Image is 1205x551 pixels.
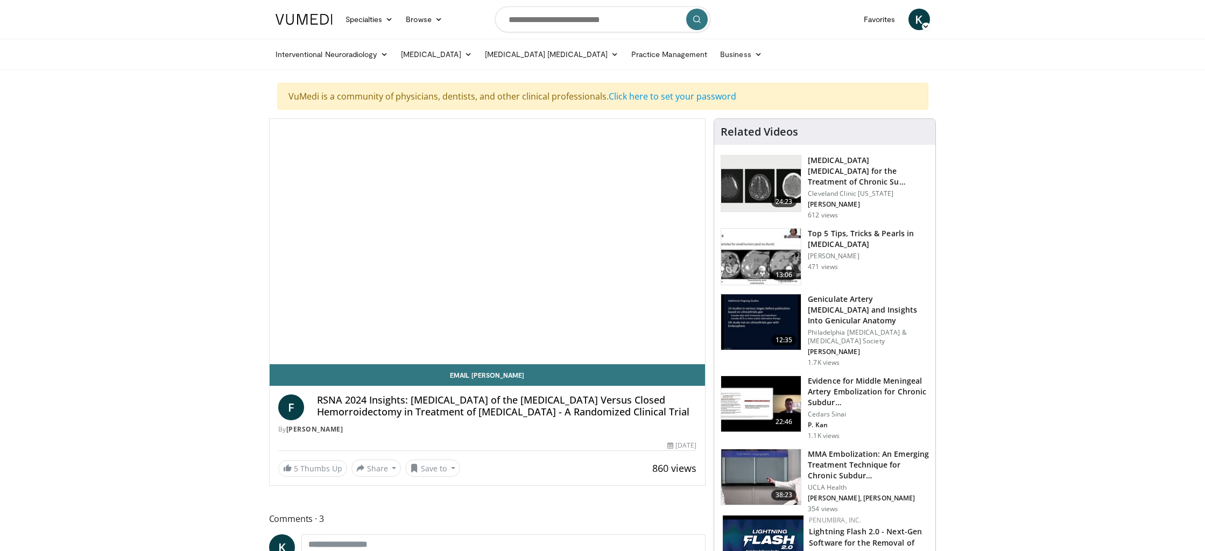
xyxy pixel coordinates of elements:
a: F [278,394,304,420]
h3: Evidence for Middle Meningeal Artery Embolization for Chronic Subdur… [808,376,929,408]
p: 612 views [808,211,838,220]
a: [MEDICAL_DATA] [MEDICAL_DATA] [478,44,625,65]
a: 22:46 Evidence for Middle Meningeal Artery Embolization for Chronic Subdur… Cedars Sinai P. Kan 1... [721,376,929,440]
p: Philadelphia [MEDICAL_DATA] & [MEDICAL_DATA] Society [808,328,929,345]
button: Save to [405,460,460,477]
a: 5 Thumbs Up [278,460,347,477]
a: Interventional Neuroradiology [269,44,394,65]
a: 13:06 Top 5 Tips, Tricks & Pearls in [MEDICAL_DATA] [PERSON_NAME] 471 views [721,228,929,285]
p: 354 views [808,505,838,513]
p: UCLA Health [808,483,929,492]
a: Penumbra, Inc. [809,515,861,525]
span: 22:46 [771,416,797,427]
img: 63821d75-5c38-4ca7-bb29-ce8e35b17261.150x105_q85_crop-smart_upscale.jpg [721,156,801,211]
p: 1.7K views [808,358,840,367]
a: K [908,9,930,30]
p: P. Kan [808,421,929,429]
button: Share [351,460,401,477]
a: 24:23 [MEDICAL_DATA] [MEDICAL_DATA] for the Treatment of Chronic Su… Cleveland Clinic [US_STATE] ... [721,155,929,220]
span: 5 [294,463,298,474]
span: Comments 3 [269,512,706,526]
a: Business [714,44,769,65]
a: [PERSON_NAME] [286,425,343,434]
p: Cedars Sinai [808,410,929,419]
a: Email [PERSON_NAME] [270,364,706,386]
a: 38:23 MMA Embolization: An Emerging Treatment Technique for Chronic Subdur… UCLA Health [PERSON_N... [721,449,929,513]
h3: Top 5 Tips, Tricks & Pearls in [MEDICAL_DATA] [808,228,929,250]
h4: Related Videos [721,125,798,138]
p: [PERSON_NAME] [808,200,929,209]
a: Specialties [339,9,400,30]
img: 6a8b347c-63cd-4f6a-bd59-8649ef1555dc.150x105_q85_crop-smart_upscale.jpg [721,449,801,505]
input: Search topics, interventions [495,6,710,32]
span: 24:23 [771,196,797,207]
p: [PERSON_NAME] [808,348,929,356]
span: 38:23 [771,490,797,500]
p: [PERSON_NAME], [PERSON_NAME] [808,494,929,503]
img: e176b5fd-2514-4f19-8c7e-b3d0060df837.150x105_q85_crop-smart_upscale.jpg [721,229,801,285]
span: 13:06 [771,270,797,280]
h3: MMA Embolization: An Emerging Treatment Technique for Chronic Subdur… [808,449,929,481]
img: VuMedi Logo [276,14,333,25]
video-js: Video Player [270,119,706,364]
p: Cleveland Clinic [US_STATE] [808,189,929,198]
a: Practice Management [625,44,714,65]
a: Browse [399,9,449,30]
div: VuMedi is a community of physicians, dentists, and other clinical professionals. [277,83,928,110]
a: [MEDICAL_DATA] [394,44,478,65]
a: 12:35 Geniculate Artery [MEDICAL_DATA] and Insights Into Genicular Anatomy Philadelphia [MEDICAL_... [721,294,929,367]
p: 471 views [808,263,838,271]
div: [DATE] [667,441,696,450]
a: Click here to set your password [609,90,736,102]
p: 1.1K views [808,432,840,440]
div: By [278,425,697,434]
p: [PERSON_NAME] [808,252,929,260]
img: 14765255-5e53-4ea1-a55d-e7f6a9a54f47.150x105_q85_crop-smart_upscale.jpg [721,294,801,350]
span: 12:35 [771,335,797,345]
h3: Geniculate Artery [MEDICAL_DATA] and Insights Into Genicular Anatomy [808,294,929,326]
span: 860 views [652,462,696,475]
img: 13311615-811f-411b-abb9-798e807d72d4.150x105_q85_crop-smart_upscale.jpg [721,376,801,432]
a: Favorites [857,9,902,30]
h3: [MEDICAL_DATA] [MEDICAL_DATA] for the Treatment of Chronic Su… [808,155,929,187]
h4: RSNA 2024 Insights: [MEDICAL_DATA] of the [MEDICAL_DATA] Versus Closed Hemorroidectomy in Treatme... [317,394,697,418]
